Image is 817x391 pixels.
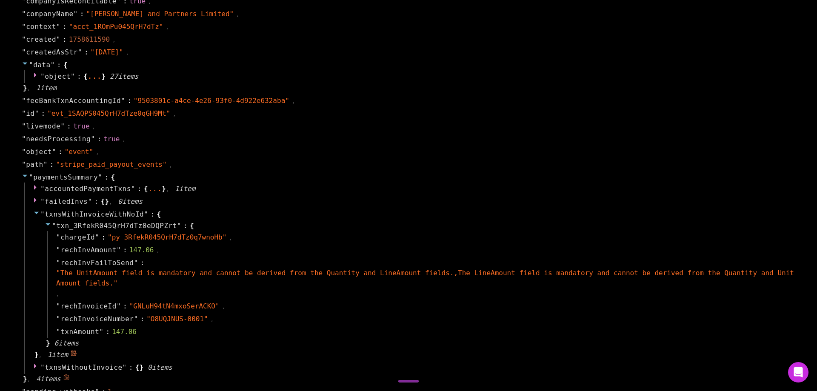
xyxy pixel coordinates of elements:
[74,10,78,18] span: "
[22,83,27,93] span: }
[39,351,42,359] span: ,
[63,374,71,384] span: Copy to clipboard
[190,221,194,231] span: {
[166,186,169,193] span: ,
[50,160,54,170] span: :
[121,97,125,105] span: "
[26,47,78,57] span: createdAsStr
[96,148,99,156] span: ,
[40,72,45,80] span: "
[22,160,26,168] span: "
[95,233,99,241] span: "
[56,315,60,323] span: "
[56,233,60,241] span: "
[94,197,99,207] span: :
[129,302,220,310] span: " GNLuH94tN4mxoSerACKO "
[67,121,71,131] span: :
[292,97,295,105] span: ,
[110,72,138,80] span: 27 item s
[60,122,65,130] span: "
[105,197,109,207] span: }
[173,110,176,118] span: ,
[73,121,90,131] div: true
[106,327,110,337] span: :
[175,185,195,193] span: 1 item
[97,134,101,144] span: :
[103,134,120,144] div: true
[69,34,110,45] div: 1758611590
[56,23,60,31] span: "
[101,71,106,82] span: }
[156,247,159,254] span: ,
[29,61,33,69] span: "
[92,123,95,131] span: ,
[40,185,45,193] span: "
[40,210,45,218] span: "
[134,315,138,323] span: "
[140,314,145,324] span: :
[56,269,794,287] span: " The UnitAmount field is mandatory and cannot be derived from the Quantity and LineAmount fields...
[45,185,131,193] span: accountedPaymentTxns
[22,148,26,156] span: "
[88,74,102,78] div: ...
[33,61,51,69] span: data
[129,245,154,255] div: 147.06
[65,148,93,156] span: " event "
[108,233,226,241] span: " py_3RfekR045QrH7dTz0q7wnoHb "
[26,160,43,170] span: path
[57,60,61,70] span: :
[69,23,163,31] span: " acct_1ROmPu045QrH7dTz "
[22,10,26,18] span: "
[162,184,166,194] span: }
[33,173,98,181] span: paymentsSummary
[33,350,39,360] span: }
[127,96,131,106] span: :
[26,121,60,131] span: livemode
[86,10,234,18] span: " [PERSON_NAME] and Partners Limited "
[146,315,208,323] span: " O8UQJNUS-0001 "
[166,23,169,31] span: ,
[22,122,26,130] span: "
[117,246,121,254] span: "
[26,34,56,45] span: created
[111,172,115,183] span: {
[45,197,88,205] span: failedInvs
[56,160,166,168] span: " stripe_paid_payout_events "
[71,72,75,80] span: "
[183,221,188,231] span: :
[45,210,144,218] span: txnsWithInvoiceWithNoId
[117,302,121,310] span: "
[99,328,103,336] span: "
[27,85,30,92] span: ,
[78,48,82,56] span: "
[60,314,134,324] span: rechInvoiceNumber
[140,258,145,268] span: :
[60,245,117,255] span: rechInvAmount
[134,259,138,267] span: "
[129,362,133,373] span: :
[126,49,129,57] span: ,
[58,147,63,157] span: :
[63,60,68,70] span: {
[101,197,105,207] span: {
[109,198,112,206] span: ,
[52,222,56,230] span: "
[34,109,39,117] span: "
[45,72,71,80] span: object
[40,197,45,205] span: "
[56,222,177,230] span: txn_3RfekR045QrH7dTz0eDQPZrt
[101,232,106,243] span: :
[60,258,134,268] span: rechInvFailToSend
[56,290,59,298] span: ,
[60,232,95,243] span: chargeId
[91,135,95,143] span: "
[52,148,56,156] span: "
[56,328,60,336] span: "
[91,48,123,56] span: " [DATE] "
[26,147,52,157] span: object
[112,36,115,44] span: ,
[123,363,127,371] span: "
[139,362,143,373] span: }
[236,11,239,18] span: ,
[98,173,102,181] span: "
